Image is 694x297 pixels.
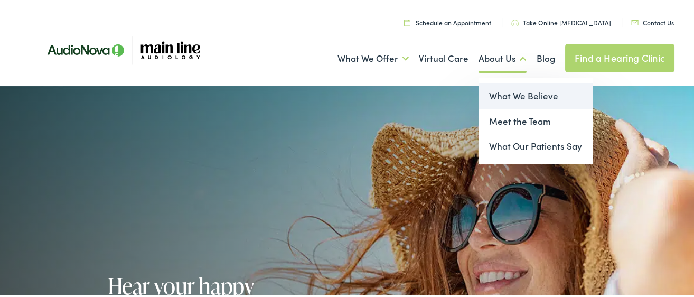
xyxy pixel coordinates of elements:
a: Schedule an Appointment [404,16,491,25]
img: utility icon [404,17,410,24]
img: utility icon [511,18,519,24]
a: Meet the Team [479,107,593,133]
a: About Us [479,38,527,77]
a: Take Online [MEDICAL_DATA] [511,16,611,25]
a: What We Believe [479,82,593,107]
img: utility icon [631,18,639,24]
a: Blog [537,38,555,77]
h1: Hear your happy [108,272,351,296]
a: What Our Patients Say [479,132,593,157]
a: Contact Us [631,16,674,25]
a: Find a Hearing Clinic [565,42,674,71]
a: What We Offer [337,38,409,77]
a: Virtual Care [419,38,468,77]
